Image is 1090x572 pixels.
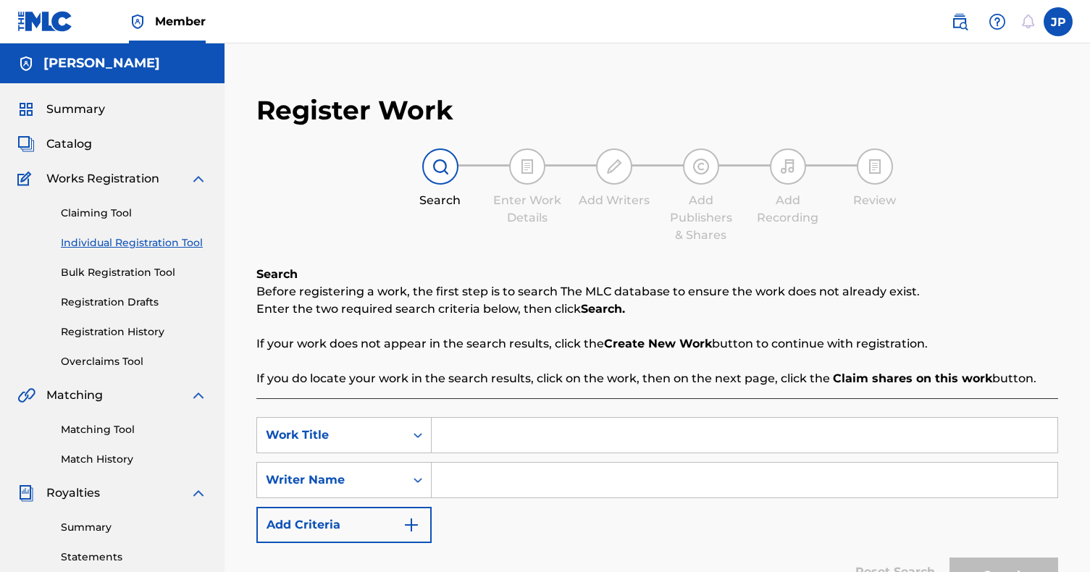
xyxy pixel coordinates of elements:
[266,471,396,489] div: Writer Name
[17,101,105,118] a: SummarySummary
[256,283,1058,300] p: Before registering a work, the first step is to search The MLC database to ensure the work does n...
[61,295,207,310] a: Registration Drafts
[266,426,396,444] div: Work Title
[833,371,992,385] strong: Claim shares on this work
[17,387,35,404] img: Matching
[190,387,207,404] img: expand
[155,13,206,30] span: Member
[43,55,160,72] h5: Joanet Plasencia
[17,135,35,153] img: Catalog
[1020,14,1035,29] div: Notifications
[61,265,207,280] a: Bulk Registration Tool
[256,267,298,281] b: Search
[17,484,35,502] img: Royalties
[61,354,207,369] a: Overclaims Tool
[61,206,207,221] a: Claiming Tool
[61,422,207,437] a: Matching Tool
[61,550,207,565] a: Statements
[256,300,1058,318] p: Enter the two required search criteria below, then click
[866,158,884,175] img: step indicator icon for Review
[61,520,207,535] a: Summary
[190,170,207,188] img: expand
[190,484,207,502] img: expand
[46,101,105,118] span: Summary
[46,170,159,188] span: Works Registration
[605,158,623,175] img: step indicator icon for Add Writers
[256,335,1058,353] p: If your work does not appear in the search results, click the button to continue with registration.
[692,158,710,175] img: step indicator icon for Add Publishers & Shares
[432,158,449,175] img: step indicator icon for Search
[256,370,1058,387] p: If you do locate your work in the search results, click on the work, then on the next page, click...
[581,302,625,316] strong: Search.
[61,452,207,467] a: Match History
[983,7,1012,36] div: Help
[17,135,92,153] a: CatalogCatalog
[1044,7,1073,36] div: User Menu
[752,192,824,227] div: Add Recording
[256,507,432,543] button: Add Criteria
[604,337,712,350] strong: Create New Work
[61,235,207,251] a: Individual Registration Tool
[17,101,35,118] img: Summary
[17,170,36,188] img: Works Registration
[779,158,797,175] img: step indicator icon for Add Recording
[951,13,968,30] img: search
[989,13,1006,30] img: help
[519,158,536,175] img: step indicator icon for Enter Work Details
[46,387,103,404] span: Matching
[404,192,477,209] div: Search
[665,192,737,244] div: Add Publishers & Shares
[46,484,100,502] span: Royalties
[403,516,420,534] img: 9d2ae6d4665cec9f34b9.svg
[46,135,92,153] span: Catalog
[17,55,35,72] img: Accounts
[839,192,911,209] div: Review
[578,192,650,209] div: Add Writers
[945,7,974,36] a: Public Search
[61,324,207,340] a: Registration History
[129,13,146,30] img: Top Rightsholder
[17,11,73,32] img: MLC Logo
[491,192,563,227] div: Enter Work Details
[256,94,453,127] h2: Register Work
